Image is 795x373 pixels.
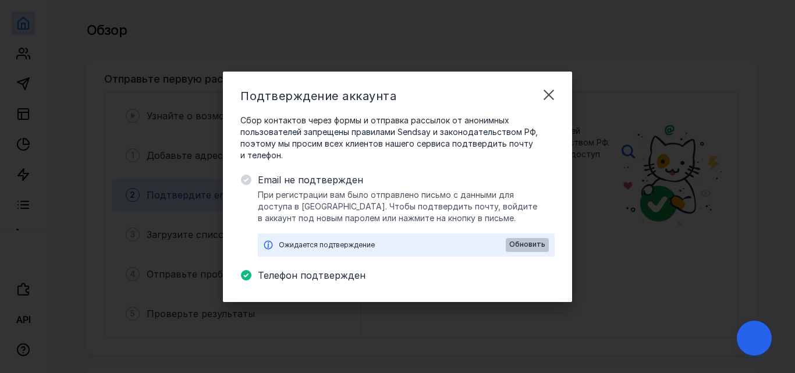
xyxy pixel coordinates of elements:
span: Сбор контактов через формы и отправка рассылок от анонимных пользователей запрещены правилами Sen... [240,115,555,161]
span: Email не подтвержден [258,173,555,187]
span: Подтверждение аккаунта [240,89,396,103]
span: Обновить [509,240,545,248]
div: Ожидается подтверждение [279,239,506,251]
span: Телефон подтвержден [258,268,555,282]
button: Обновить [506,238,549,252]
span: При регистрации вам было отправлено письмо с данными для доступа в [GEOGRAPHIC_DATA]. Чтобы подтв... [258,189,555,224]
